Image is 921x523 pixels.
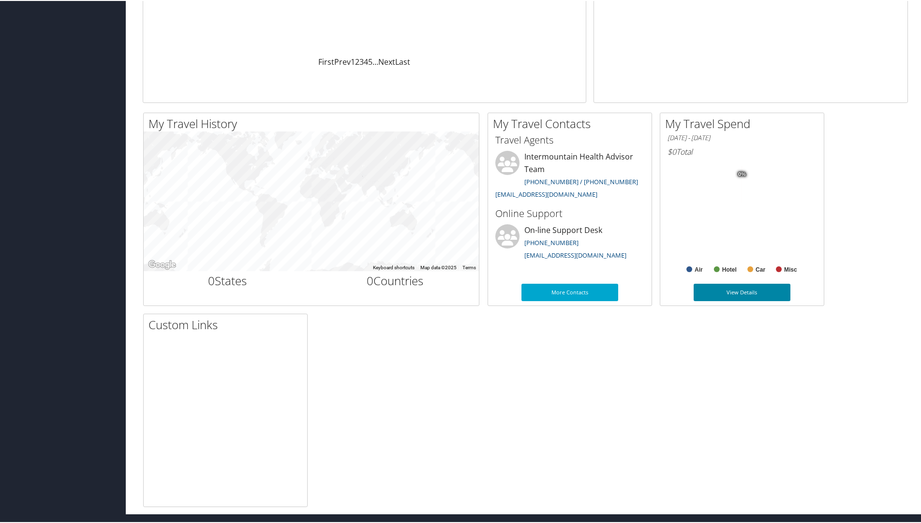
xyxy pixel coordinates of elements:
h2: Custom Links [149,316,307,332]
a: [PHONE_NUMBER] / [PHONE_NUMBER] [524,176,638,185]
h6: [DATE] - [DATE] [668,132,817,142]
text: Car [756,265,765,272]
h6: Total [668,145,817,156]
li: On-line Support Desk [490,223,649,263]
span: … [372,56,378,66]
h3: Travel Agents [495,132,644,146]
a: View Details [694,283,790,300]
h2: My Travel Spend [665,115,824,131]
li: Intermountain Health Advisor Team [490,150,649,202]
a: Terms (opens in new tab) [462,264,476,269]
a: 5 [368,56,372,66]
span: Map data ©2025 [420,264,457,269]
a: [PHONE_NUMBER] [524,237,579,246]
a: [EMAIL_ADDRESS][DOMAIN_NAME] [495,189,597,198]
a: 3 [359,56,364,66]
a: 1 [351,56,355,66]
tspan: 0% [738,171,746,176]
a: Open this area in Google Maps (opens a new window) [146,258,178,270]
a: First [318,56,334,66]
a: Last [395,56,410,66]
h2: Countries [319,272,472,288]
h2: States [151,272,304,288]
span: 0 [367,272,373,288]
a: Next [378,56,395,66]
a: 2 [355,56,359,66]
h3: Online Support [495,206,644,219]
text: Air [695,265,703,272]
span: 0 [208,272,215,288]
a: 4 [364,56,368,66]
text: Misc [784,265,797,272]
a: [EMAIL_ADDRESS][DOMAIN_NAME] [524,250,626,259]
span: $0 [668,145,676,156]
button: Keyboard shortcuts [373,263,415,270]
img: Google [146,258,178,270]
a: Prev [334,56,351,66]
h2: My Travel History [149,115,479,131]
h2: My Travel Contacts [493,115,652,131]
text: Hotel [722,265,737,272]
a: More Contacts [521,283,618,300]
